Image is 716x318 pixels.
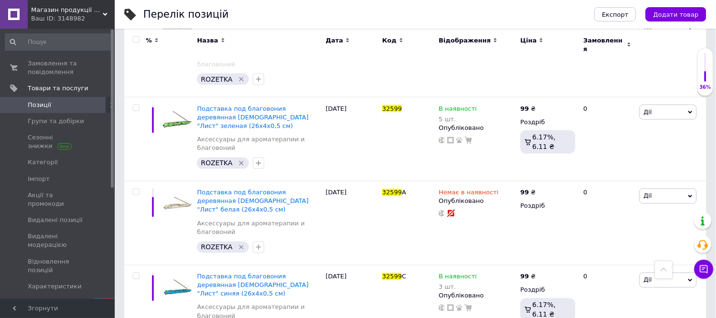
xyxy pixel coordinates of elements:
span: Експорт [602,11,629,18]
svg: Видалити мітку [238,75,245,83]
span: Магазин продукції Латинскої та Північної Америки [31,6,103,14]
span: Акції та промокоди [28,191,88,208]
span: Відновлення позицій [28,257,88,275]
button: Експорт [595,7,637,21]
div: Опубліковано [439,197,516,206]
div: Опубліковано [439,124,516,132]
span: C [402,273,406,280]
span: Дії [644,276,652,284]
span: Характеристики [28,282,82,291]
span: A [402,189,406,196]
div: Перелік позицій [143,10,229,20]
div: [DATE] [324,97,380,181]
span: Імпорт [28,175,50,183]
a: Подставка под благовония деревянная [DEMOGRAPHIC_DATA] "Лист" зеленая (26х4х0,5 см) [197,105,308,129]
div: Роздріб [521,118,575,127]
b: 99 [521,105,529,112]
svg: Видалити мітку [238,244,245,251]
div: [DATE] [324,181,380,265]
div: ₴ [521,273,536,281]
a: Аксессуары для ароматерапии и благовоний [197,136,321,153]
span: Назва [197,36,218,44]
div: Роздріб [521,286,575,295]
span: 32599 [382,273,402,280]
span: Товари та послуги [28,84,88,93]
span: Сезонні знижки [28,133,88,150]
div: 5 шт. [439,116,477,123]
span: ROZETKA [201,244,232,251]
span: Додати товар [653,11,699,18]
div: Роздріб [521,202,575,211]
img: Подставка под благовония деревянная ShamanShop "Лист" белая (26х4х0,5 см) [163,189,192,218]
span: В наявності [439,273,477,283]
span: Немає в наявності [439,189,499,199]
span: Дії [644,192,652,200]
img: Подставка под благовония деревянная ShamanShop "Лист" синяя (26х4х0,5 см) [163,273,192,302]
span: Видалені позиції [28,216,83,224]
span: Видалені модерацією [28,232,88,249]
input: Пошук [5,33,113,51]
div: 0 [578,181,637,265]
span: Відображення [439,36,491,44]
a: Подставка под благовония деревянная [DEMOGRAPHIC_DATA] "Лист" белая (26х4х0,5 см) [197,189,308,213]
span: Код [382,36,397,44]
span: ROZETKA [201,159,232,167]
svg: Видалити мітку [238,159,245,167]
div: 0 [578,97,637,181]
button: Чат з покупцем [694,260,714,279]
div: 36% [698,84,713,91]
span: Замовлення та повідомлення [28,59,88,76]
span: Ціна [521,36,537,44]
span: Позиції [28,101,51,109]
span: Групи та добірки [28,117,84,126]
div: ₴ [521,105,536,113]
span: Дата [326,36,344,44]
div: 3 шт. [439,284,477,291]
span: ROZETKA [201,75,232,83]
div: Опубліковано [439,292,516,300]
b: 99 [521,273,529,280]
b: 99 [521,189,529,196]
span: Категорії [28,158,58,167]
a: Подставка под благовония деревянная [DEMOGRAPHIC_DATA] "Лист" синяя (26х4х0,5 см) [197,273,308,297]
span: % [146,36,152,44]
div: Ваш ID: 3148982 [31,14,115,23]
img: Подставка под благовония деревянная ShamanShop "Лист" зеленая (26х4х0,5 см) [163,105,192,134]
span: 32599 [382,105,402,112]
button: Додати товар [646,7,706,21]
span: 6.17%, 6.11 ₴ [532,133,556,150]
span: Замовлення [584,36,625,53]
a: Аксессуары для ароматерапии и благовоний [197,220,321,237]
span: В наявності [439,105,477,115]
span: 32599 [382,189,402,196]
span: Дії [644,108,652,116]
div: ₴ [521,189,536,197]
